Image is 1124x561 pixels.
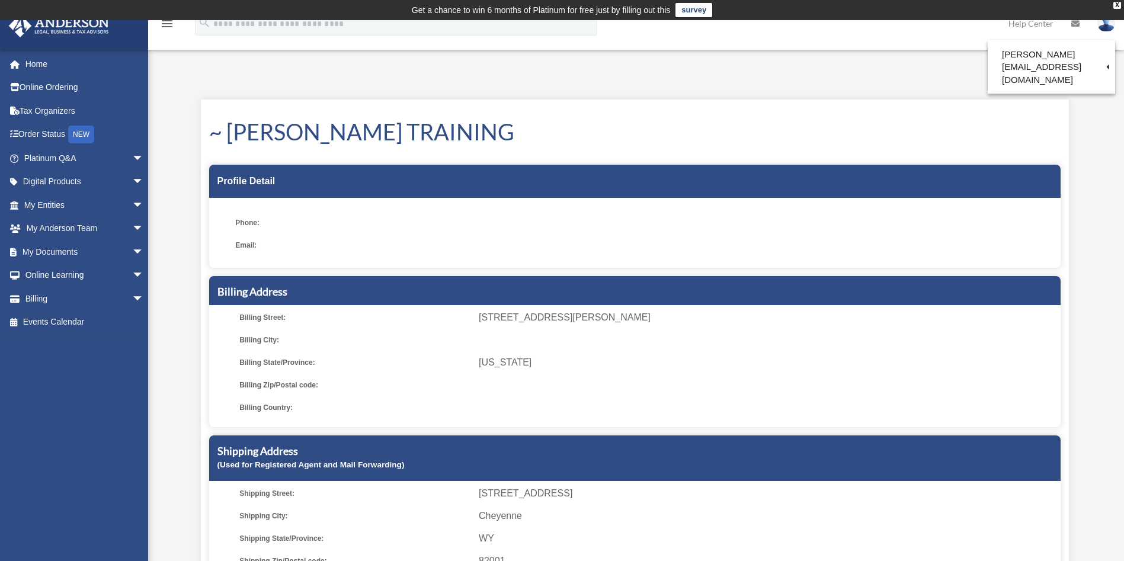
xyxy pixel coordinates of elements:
span: Billing City: [239,332,470,348]
span: [STREET_ADDRESS][PERSON_NAME] [479,309,1056,326]
a: Home [8,52,162,76]
i: menu [160,17,174,31]
a: menu [160,21,174,31]
span: arrow_drop_down [132,146,156,171]
a: Online Learningarrow_drop_down [8,264,162,287]
span: arrow_drop_down [132,287,156,311]
img: Anderson Advisors Platinum Portal [5,14,113,37]
a: Digital Productsarrow_drop_down [8,170,162,194]
span: [STREET_ADDRESS] [479,485,1056,502]
span: WY [479,530,1056,547]
span: Shipping Street: [239,485,470,502]
a: Order StatusNEW [8,123,162,147]
span: arrow_drop_down [132,170,156,194]
span: arrow_drop_down [132,264,156,288]
h1: ~ [PERSON_NAME] TRAINING [209,116,1061,148]
a: My Documentsarrow_drop_down [8,240,162,264]
a: Billingarrow_drop_down [8,287,162,310]
div: Profile Detail [209,165,1061,198]
span: [US_STATE] [479,354,1056,371]
img: User Pic [1097,15,1115,32]
span: arrow_drop_down [132,193,156,217]
small: (Used for Registered Agent and Mail Forwarding) [217,460,405,469]
a: My Anderson Teamarrow_drop_down [8,217,162,241]
span: Cheyenne [479,508,1056,524]
span: Phone: [235,214,466,231]
span: Billing State/Province: [239,354,470,371]
h5: Billing Address [217,284,1052,299]
span: Shipping State/Province: [239,530,470,547]
span: Billing Zip/Postal code: [239,377,470,393]
a: [PERSON_NAME][EMAIL_ADDRESS][DOMAIN_NAME] [988,43,1115,91]
span: Billing Street: [239,309,470,326]
a: Online Ordering [8,76,162,100]
span: arrow_drop_down [132,217,156,241]
span: arrow_drop_down [132,240,156,264]
a: survey [675,3,712,17]
i: search [198,16,211,29]
a: My Entitiesarrow_drop_down [8,193,162,217]
a: Tax Organizers [8,99,162,123]
span: Email: [235,237,466,254]
a: Platinum Q&Aarrow_drop_down [8,146,162,170]
span: Shipping City: [239,508,470,524]
h5: Shipping Address [217,444,1052,459]
div: close [1113,2,1121,9]
span: Billing Country: [239,399,470,416]
div: Get a chance to win 6 months of Platinum for free just by filling out this [412,3,671,17]
div: NEW [68,126,94,143]
a: Events Calendar [8,310,162,334]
